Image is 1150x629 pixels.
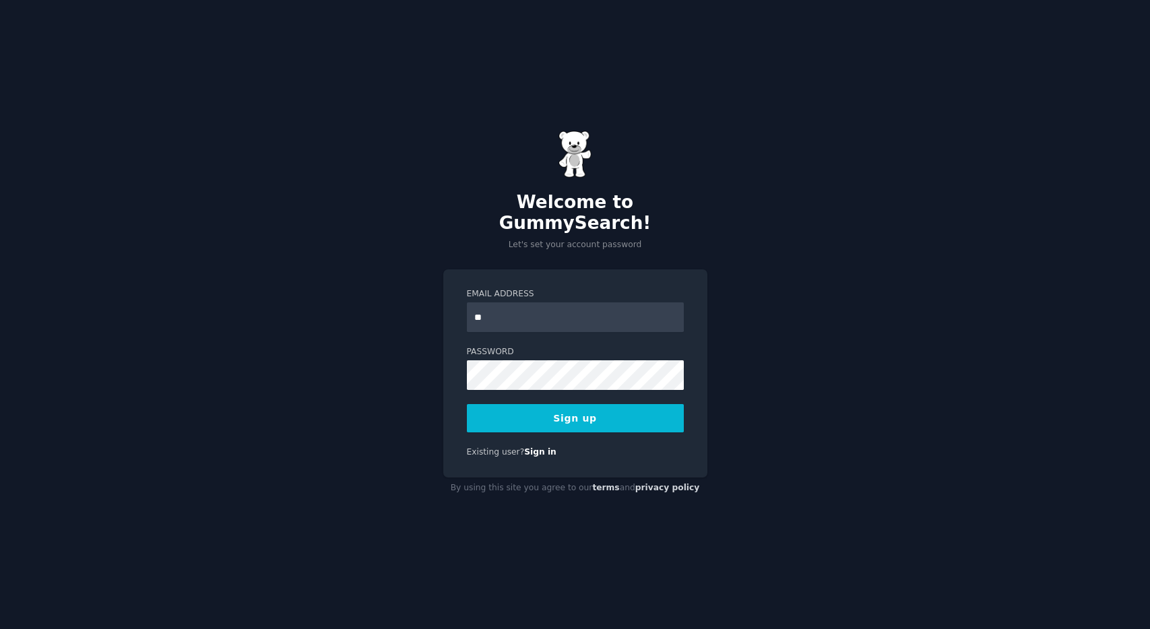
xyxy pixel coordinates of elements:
p: Let's set your account password [443,239,707,251]
label: Password [467,346,684,358]
img: Gummy Bear [558,131,592,178]
div: By using this site you agree to our and [443,477,707,499]
button: Sign up [467,404,684,432]
label: Email Address [467,288,684,300]
h2: Welcome to GummySearch! [443,192,707,234]
a: Sign in [524,447,556,457]
a: terms [592,483,619,492]
a: privacy policy [635,483,700,492]
span: Existing user? [467,447,525,457]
